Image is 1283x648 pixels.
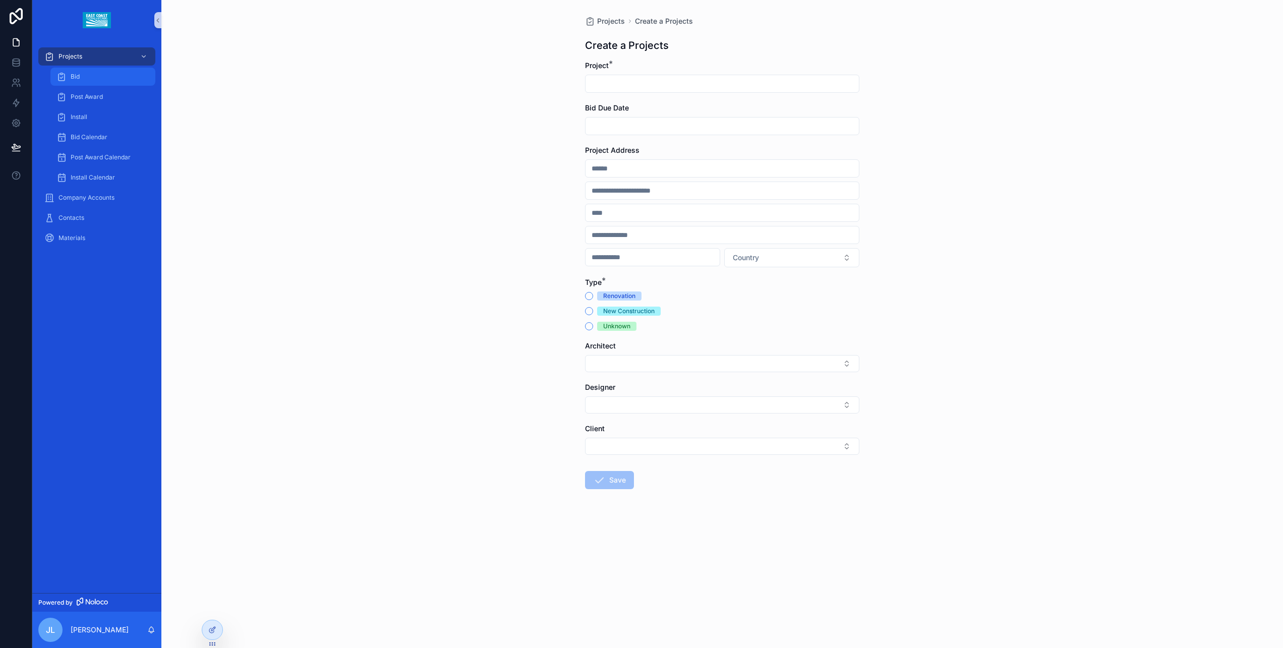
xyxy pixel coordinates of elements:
[50,68,155,86] a: Bid
[603,307,655,316] div: New Construction
[635,16,693,26] a: Create a Projects
[71,113,87,121] span: Install
[38,229,155,247] a: Materials
[71,153,131,161] span: Post Award Calendar
[50,108,155,126] a: Install
[585,103,629,112] span: Bid Due Date
[50,88,155,106] a: Post Award
[733,253,759,263] span: Country
[50,168,155,187] a: Install Calendar
[46,624,55,636] span: JL
[83,12,110,28] img: App logo
[597,16,625,26] span: Projects
[585,16,625,26] a: Projects
[71,93,103,101] span: Post Award
[585,341,616,350] span: Architect
[50,128,155,146] a: Bid Calendar
[59,194,114,202] span: Company Accounts
[585,424,605,433] span: Client
[585,146,639,154] span: Project Address
[71,173,115,182] span: Install Calendar
[59,214,84,222] span: Contacts
[38,189,155,207] a: Company Accounts
[585,383,615,391] span: Designer
[585,38,669,52] h1: Create a Projects
[38,209,155,227] a: Contacts
[59,52,82,61] span: Projects
[585,355,859,372] button: Select Button
[585,278,602,286] span: Type
[32,593,161,612] a: Powered by
[71,73,80,81] span: Bid
[38,599,73,607] span: Powered by
[585,396,859,414] button: Select Button
[50,148,155,166] a: Post Award Calendar
[59,234,85,242] span: Materials
[603,322,630,331] div: Unknown
[585,61,609,70] span: Project
[38,47,155,66] a: Projects
[724,248,859,267] button: Select Button
[585,438,859,455] button: Select Button
[71,133,107,141] span: Bid Calendar
[32,40,161,260] div: scrollable content
[71,625,129,635] p: [PERSON_NAME]
[603,291,635,301] div: Renovation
